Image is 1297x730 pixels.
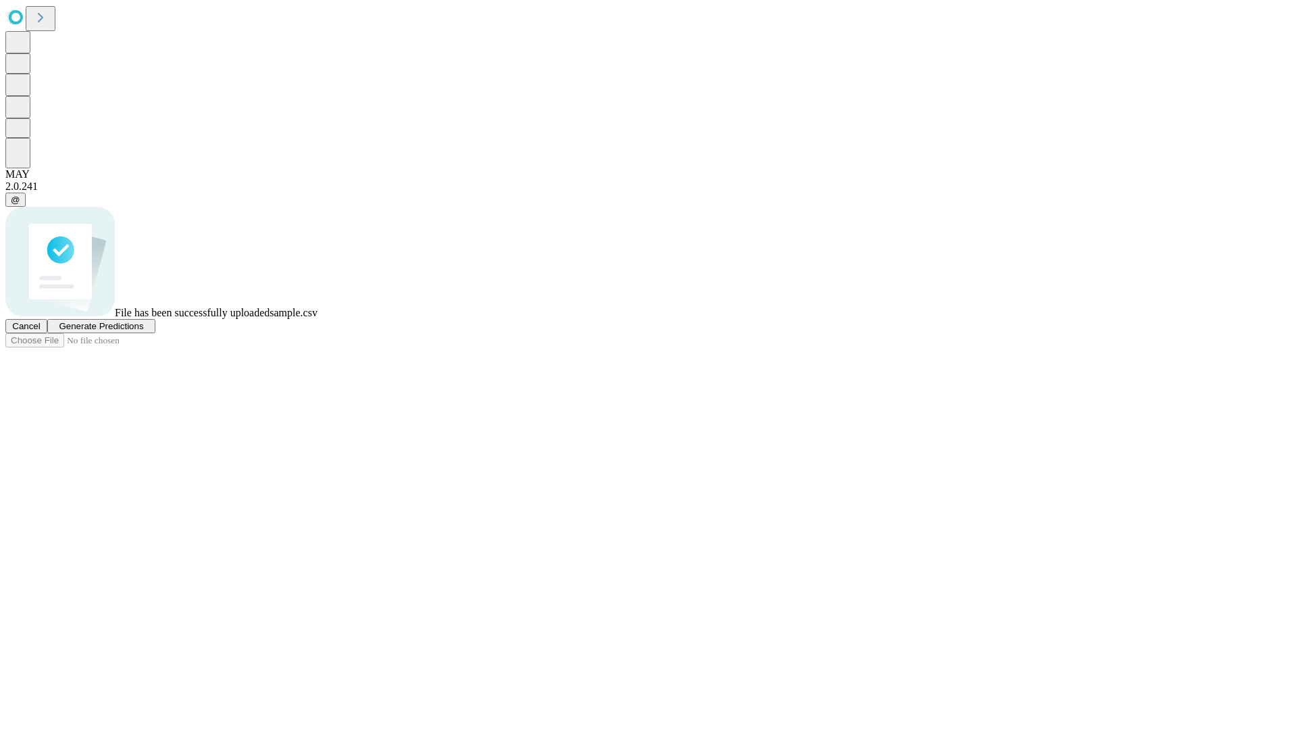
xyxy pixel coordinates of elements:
span: Cancel [12,321,41,331]
div: MAY [5,168,1292,180]
span: File has been successfully uploaded [115,307,270,318]
span: sample.csv [270,307,317,318]
button: @ [5,193,26,207]
button: Cancel [5,319,47,333]
button: Generate Predictions [47,319,155,333]
span: Generate Predictions [59,321,143,331]
div: 2.0.241 [5,180,1292,193]
span: @ [11,195,20,205]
